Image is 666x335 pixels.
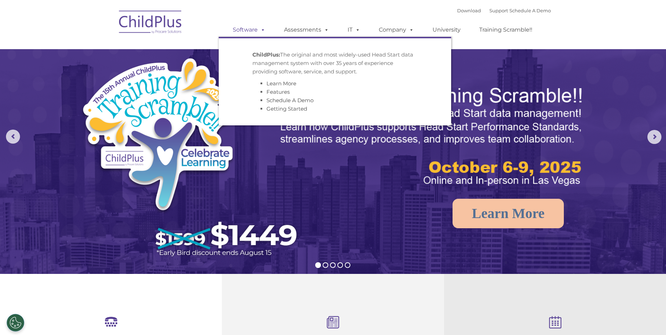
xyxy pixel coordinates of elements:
button: Cookies Settings [7,314,24,331]
a: Download [457,8,481,13]
a: Support [489,8,508,13]
span: Last name [98,46,119,52]
a: Schedule A Demo [509,8,551,13]
a: Getting Started [266,105,307,112]
a: IT [341,23,367,37]
a: Software [226,23,272,37]
a: Features [266,88,290,95]
a: Learn More [266,80,296,87]
a: Learn More [453,199,564,228]
img: ChildPlus by Procare Solutions [116,6,186,41]
a: Assessments [277,23,336,37]
a: Training Scramble!! [472,23,539,37]
font: | [457,8,551,13]
strong: ChildPlus: [252,51,280,58]
a: Company [372,23,421,37]
a: Schedule A Demo [266,97,314,104]
span: Phone number [98,75,127,80]
a: University [426,23,468,37]
p: The original and most widely-used Head Start data management system with over 35 years of experie... [252,51,417,76]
